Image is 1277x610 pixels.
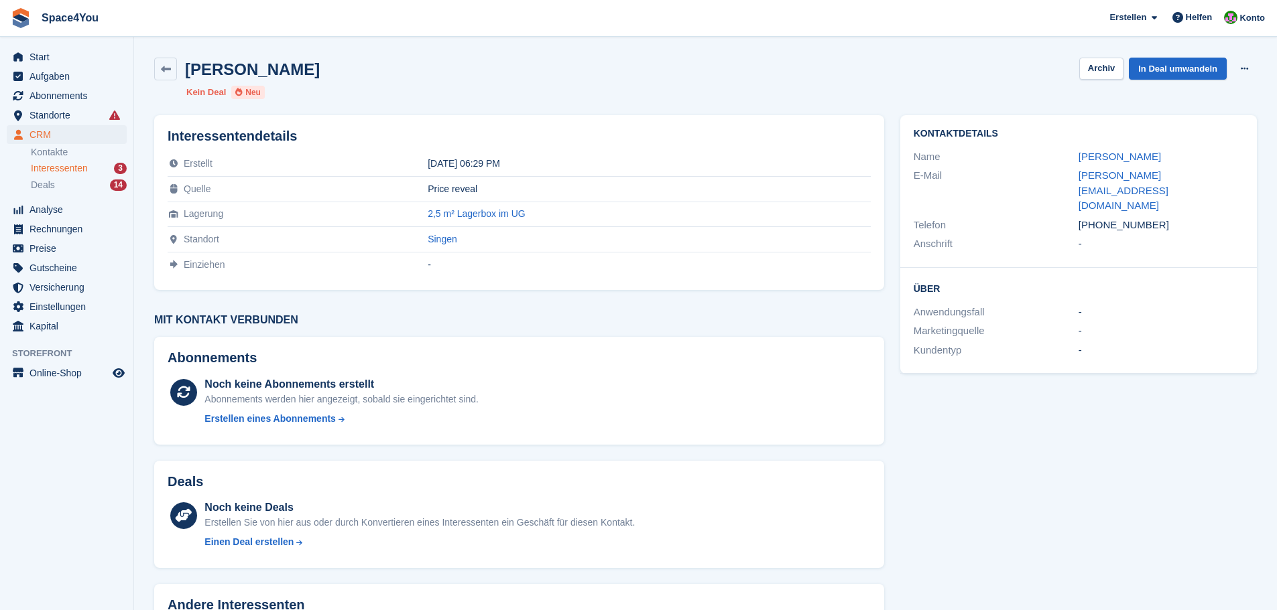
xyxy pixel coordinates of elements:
span: Quelle [184,183,210,194]
h2: [PERSON_NAME] [185,60,320,78]
span: Start [29,48,110,66]
span: Kapital [29,317,110,335]
div: Erstellen Sie von hier aus oder durch Konvertieren eines Interessenten ein Geschäft für diesen Ko... [204,516,635,530]
h2: Deals [168,474,203,489]
a: menu [7,125,127,144]
i: Es sind Fehler bei der Synchronisierung von Smart-Einträgen aufgetreten [109,110,120,121]
span: Helfen [1186,11,1213,24]
h2: Interessentendetails [168,129,871,144]
div: - [1079,343,1243,358]
span: Aufgaben [29,67,110,86]
div: Erstellen eines Abonnements [204,412,336,426]
div: Price reveal [428,183,871,194]
img: Luca-André Talhoff [1224,11,1237,24]
div: Einen Deal erstellen [204,535,294,549]
div: [DATE] 06:29 PM [428,158,871,169]
span: Interessenten [31,162,88,175]
span: Einstellungen [29,297,110,316]
div: Noch keine Abonnements erstellt [204,376,479,392]
span: Abonnements [29,86,110,105]
h2: Abonnements [168,350,871,366]
span: Lagerung [184,208,223,219]
a: menu [7,86,127,105]
a: Kontakte [31,146,127,159]
div: 14 [110,179,127,191]
a: Space4You [36,7,104,29]
div: E-Mail [914,168,1079,214]
span: Konto [1239,11,1265,25]
span: Standort [184,234,219,244]
span: Gutscheine [29,258,110,277]
div: - [1079,305,1243,320]
span: Online-Shop [29,364,110,382]
a: Erstellen eines Abonnements [204,412,479,426]
a: 2,5 m² Lagerbox im UG [428,208,526,219]
span: Erstellt [184,158,212,169]
a: Speisekarte [7,364,127,382]
span: Standorte [29,106,110,125]
h2: Über [914,281,1243,295]
div: - [1079,323,1243,339]
a: menu [7,200,127,219]
a: menu [7,239,127,258]
a: menu [7,317,127,335]
div: - [1079,236,1243,252]
span: Einziehen [184,259,225,270]
a: menu [7,278,127,297]
a: Interessenten 3 [31,161,127,175]
a: In Deal umwandeln [1129,58,1227,80]
a: Deals 14 [31,178,127,192]
div: Name [914,149,1079,165]
a: menu [7,297,127,316]
img: stora-icon-8386f47178a22dfd0bd8f6a31ec36ba5ce8667c1dd55bd0f319d3a0aa187defe.svg [11,8,31,28]
a: Vorschau-Shop [111,365,127,381]
a: menu [7,48,127,66]
div: Marketingquelle [914,323,1079,339]
a: menu [7,67,127,86]
a: menu [7,258,127,277]
a: [PERSON_NAME][EMAIL_ADDRESS][DOMAIN_NAME] [1079,169,1168,211]
a: menu [7,220,127,238]
span: Preise [29,239,110,258]
h3: Mit Kontakt verbunden [154,314,884,326]
a: Einen Deal erstellen [204,535,635,549]
li: Kein Deal [186,86,226,99]
span: Storefront [12,347,133,360]
div: Noch keine Deals [204,500,635,516]
div: Kundentyp [914,343,1079,358]
span: Erstellen [1109,11,1146,24]
span: Versicherung [29,278,110,297]
span: Rechnungen [29,220,110,238]
li: Neu [231,86,265,99]
span: Analyse [29,200,110,219]
div: - [428,259,871,270]
div: 3 [114,163,127,174]
a: [PERSON_NAME] [1079,151,1161,162]
button: Archiv [1079,58,1123,80]
div: Anschrift [914,236,1079,252]
div: Telefon [914,218,1079,233]
span: Deals [31,179,55,192]
span: CRM [29,125,110,144]
div: Anwendungsfall [914,305,1079,320]
h2: Kontaktdetails [914,129,1243,139]
a: menu [7,106,127,125]
div: [PHONE_NUMBER] [1079,218,1243,233]
div: Abonnements werden hier angezeigt, sobald sie eingerichtet sind. [204,392,479,406]
a: Singen [428,234,457,244]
